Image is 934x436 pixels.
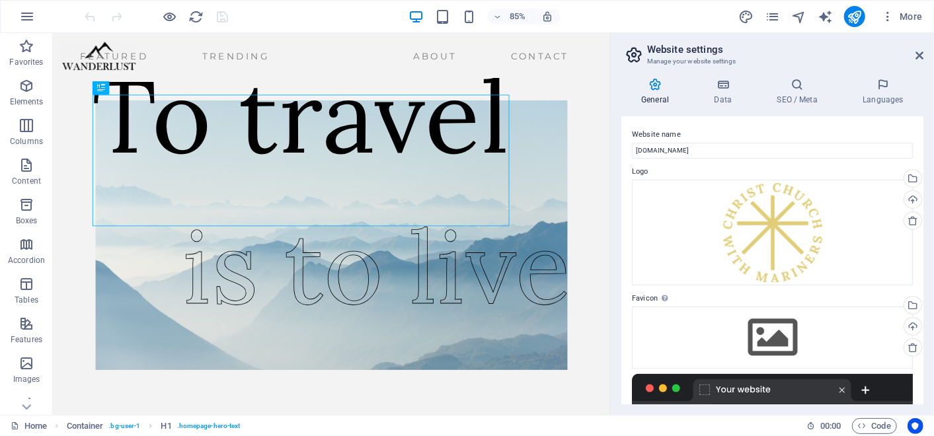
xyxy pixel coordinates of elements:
[632,127,913,143] label: Website name
[765,9,781,24] button: pages
[847,9,862,24] i: Publish
[908,418,923,434] button: Usercentrics
[189,9,204,24] i: Reload page
[108,418,140,434] span: . bg-user-1
[791,9,806,24] i: Navigator
[15,295,38,305] p: Tables
[12,176,41,186] p: Content
[881,10,923,23] span: More
[818,9,834,24] button: text_generator
[67,418,241,434] nav: breadcrumb
[765,9,780,24] i: Pages (Ctrl+Alt+S)
[876,6,928,27] button: More
[844,6,865,27] button: publish
[161,418,172,434] span: Click to select. Double-click to edit
[694,78,757,106] h4: Data
[818,9,833,24] i: AI Writer
[852,418,897,434] button: Code
[647,55,897,67] h3: Manage your website settings
[11,418,47,434] a: Click to cancel selection. Double-click to open Pages
[177,418,241,434] span: . homepage-hero-text
[10,96,44,107] p: Elements
[738,9,754,24] button: design
[632,180,913,285] div: SmallLogoGold-CCDL-yphxq0JJzFFSDT5Sa4h2eg.png
[791,9,807,24] button: navigator
[738,9,754,24] i: Design (Ctrl+Alt+Y)
[188,9,204,24] button: reload
[16,215,38,226] p: Boxes
[9,57,43,67] p: Favorites
[858,418,891,434] span: Code
[621,78,694,106] h4: General
[11,334,42,345] p: Features
[8,255,45,266] p: Accordion
[67,418,104,434] span: Click to select. Double-click to edit
[806,418,841,434] h6: Session time
[507,9,528,24] h6: 85%
[820,418,841,434] span: 00 00
[632,291,913,307] label: Favicon
[13,374,40,384] p: Images
[843,78,923,106] h4: Languages
[632,307,913,369] div: Select files from the file manager, stock photos, or upload file(s)
[487,9,534,24] button: 85%
[830,421,832,431] span: :
[10,136,43,147] p: Columns
[632,164,913,180] label: Logo
[541,11,553,22] i: On resize automatically adjust zoom level to fit chosen device.
[757,78,843,106] h4: SEO / Meta
[162,9,178,24] button: Click here to leave preview mode and continue editing
[632,143,913,159] input: Name...
[647,44,923,55] h2: Website settings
